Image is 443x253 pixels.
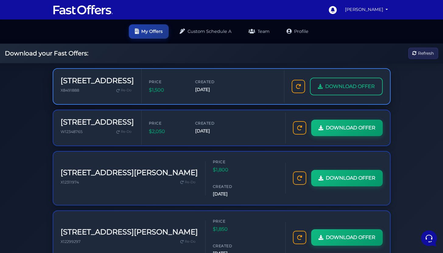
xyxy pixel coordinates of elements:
[42,195,80,209] button: Messages
[18,204,29,209] p: Home
[195,120,232,126] span: Created
[195,79,232,85] span: Created
[213,166,249,174] span: $1,800
[213,218,249,224] span: Price
[242,24,276,39] a: Team
[420,229,438,248] iframe: Customerly Messenger Launcher
[61,180,79,184] span: X12311974
[178,178,198,186] a: Re-Do
[98,34,112,39] a: See all
[326,234,375,241] span: DOWNLOAD OFFER
[5,195,42,209] button: Home
[76,85,112,90] a: Open Help Center
[280,24,315,39] a: Profile
[213,191,249,198] span: [DATE]
[10,44,22,56] img: dark
[129,24,169,39] a: My Offers
[418,50,434,57] span: Refresh
[121,129,132,135] span: Re-Do
[61,239,81,244] span: X12299297
[149,86,185,94] span: $1,500
[343,4,391,16] a: [PERSON_NAME]
[114,86,134,94] a: Re-Do
[213,225,249,233] span: $1,850
[326,124,375,132] span: DOWNLOAD OFFER
[79,195,117,209] button: Help
[195,128,232,135] span: [DATE]
[408,48,438,59] button: Refresh
[326,174,375,182] span: DOWNLOAD OFFER
[14,98,100,104] input: Search for an Article...
[19,44,32,56] img: dark
[149,128,185,135] span: $2,050
[5,5,102,24] h2: Hello [PERSON_NAME] 👋
[325,83,375,90] span: DOWNLOAD OFFER
[310,78,383,95] a: DOWNLOAD OFFER
[174,24,237,39] a: Custom Schedule A
[185,180,195,185] span: Re-Do
[149,120,185,126] span: Price
[149,79,185,85] span: Price
[195,86,232,93] span: [DATE]
[114,128,134,136] a: Re-Do
[61,118,134,127] h3: [STREET_ADDRESS]
[311,229,383,246] a: DOWNLOAD OFFER
[10,61,112,73] button: Start a Conversation
[311,170,383,186] a: DOWNLOAD OFFER
[10,85,41,90] span: Find an Answer
[5,50,88,57] h2: Download your Fast Offers:
[61,88,79,93] span: X8491888
[213,184,249,189] span: Created
[61,168,198,177] h3: [STREET_ADDRESS][PERSON_NAME]
[94,204,102,209] p: Help
[61,228,198,237] h3: [STREET_ADDRESS][PERSON_NAME]
[61,76,134,85] h3: [STREET_ADDRESS]
[10,34,49,39] span: Your Conversations
[121,88,132,93] span: Re-Do
[178,238,198,246] a: Re-Do
[185,239,195,244] span: Re-Do
[52,204,70,209] p: Messages
[213,243,249,249] span: Created
[61,129,83,134] span: W12348765
[44,65,85,69] span: Start a Conversation
[311,120,383,136] a: DOWNLOAD OFFER
[213,159,249,165] span: Price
